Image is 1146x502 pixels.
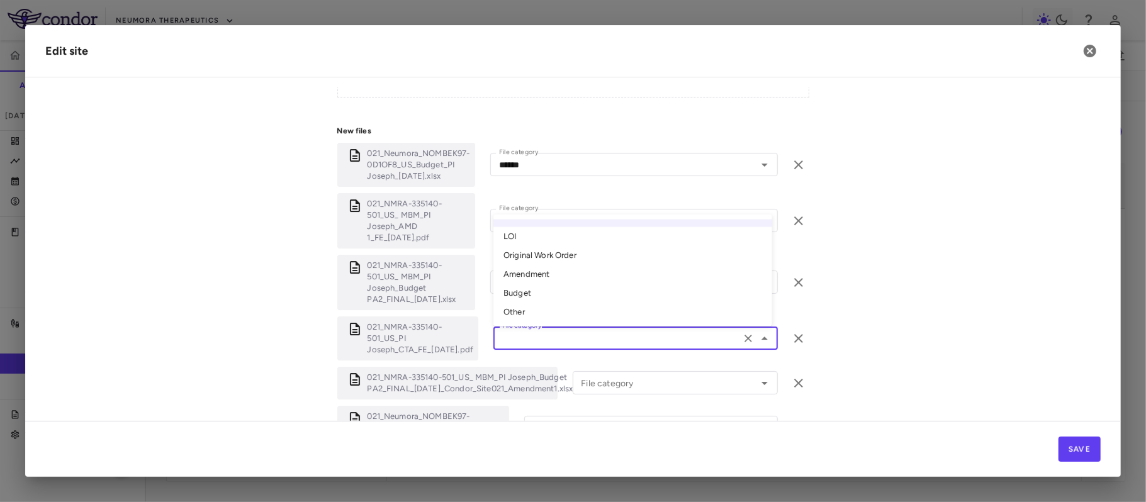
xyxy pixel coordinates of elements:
[368,198,470,243] p: 021_NMRA-335140-501_US_ MBM_PI Joseph_AMD 1_FE_15Mar24.pdf
[756,419,773,437] button: Open
[368,372,573,394] p: 021_NMRA-335140-501_US_ MBM_PI Joseph_Budget PA2_FINAL_05Mar24_Condor_Site021_Amendment1.xlsx
[45,43,88,60] div: Edit site
[368,321,474,355] p: 021_NMRA-335140-501_US_PI Joseph_CTA_FE_06Oct23.pdf
[756,374,773,392] button: Open
[788,372,809,394] button: Remove
[493,246,772,265] li: Original Work Order
[493,227,772,246] li: LOI
[756,156,773,174] button: Open
[368,411,505,445] p: 021_Neumora_NOMBEK97-0D1OF8_US_Budget_PI Joseph_26Sep23_Condor_Site021.xlsx
[499,147,538,158] label: File category
[788,210,809,231] button: Remove
[368,260,470,305] p: 021_NMRA-335140-501_US_ MBM_PI Joseph_Budget PA2_FINAL_05Mar24.xlsx
[1059,437,1101,462] button: Save
[756,212,773,230] button: Open
[739,330,757,347] button: Clear
[788,328,809,349] button: Remove
[499,203,538,214] label: File category
[788,417,809,438] button: Remove
[788,272,809,293] button: Remove
[756,330,773,347] button: Close
[788,154,809,176] button: Remove
[493,303,772,321] li: Other
[368,148,470,182] p: 021_Neumora_NOMBEK97-0D1OF8_US_Budget_PI Joseph_26Sep23.xlsx
[493,284,772,303] li: Budget
[493,265,772,284] li: Amendment
[337,125,809,137] p: New files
